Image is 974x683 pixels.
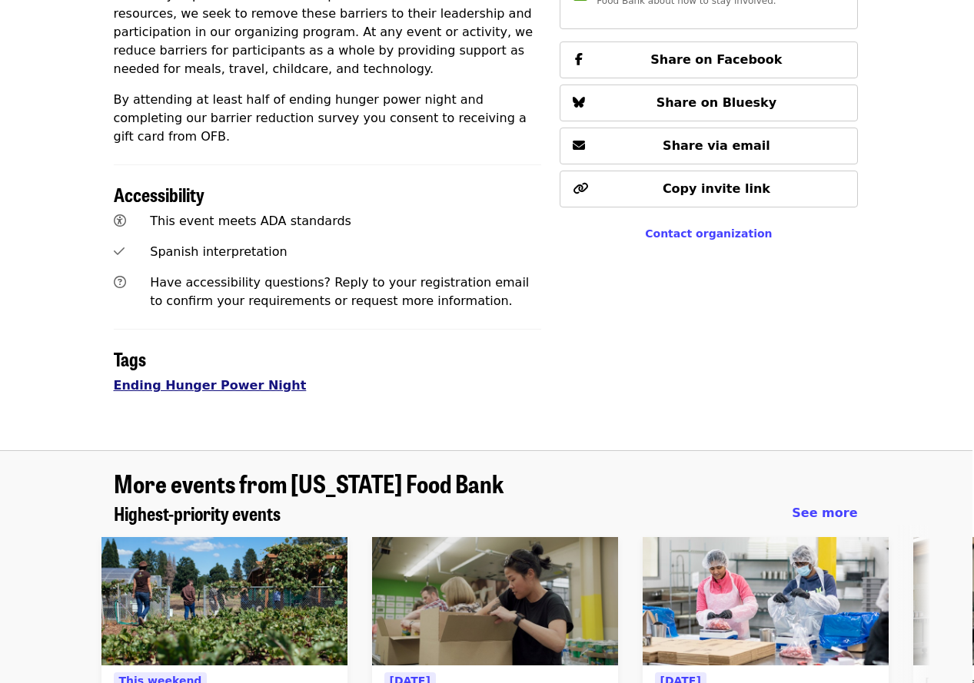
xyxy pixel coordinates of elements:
a: See more [792,504,857,522]
span: Highest-priority events [114,499,281,526]
div: Spanish interpretation [150,243,541,261]
span: Share via email [663,138,770,153]
img: Oct/Nov/Dec - Beaverton: Repack/Sort (age 10+) organized by Oregon Food Bank [643,537,889,666]
i: universal-access icon [114,214,126,228]
img: Portland Dig In!: Eastside Learning Garden (all ages) - Aug/Sept/Oct organized by Oregon Food Bank [101,537,347,666]
span: See more [792,506,857,520]
a: Highest-priority events [114,502,281,525]
i: question-circle icon [114,275,126,290]
span: Share on Facebook [650,52,782,67]
button: Share via email [560,128,857,164]
img: Oct/Nov/Dec - Portland: Repack/Sort (age 8+) organized by Oregon Food Bank [372,537,618,666]
a: Contact organization [645,227,772,240]
span: Copy invite link [663,181,770,196]
div: Highest-priority events [101,502,870,525]
span: More events from [US_STATE] Food Bank [114,465,504,501]
span: Accessibility [114,181,204,207]
button: Copy invite link [560,171,857,207]
span: Share on Bluesky [657,95,777,110]
p: By attending at least half of ending hunger power night and completing our barrier reduction surv... [114,91,542,146]
button: Share on Bluesky [560,85,857,121]
span: This event meets ADA standards [150,214,351,228]
span: Tags [114,345,146,372]
span: Have accessibility questions? Reply to your registration email to confirm your requirements or re... [150,275,529,308]
a: Ending Hunger Power Night [114,378,307,393]
i: check icon [114,244,125,259]
button: Share on Facebook [560,41,857,78]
